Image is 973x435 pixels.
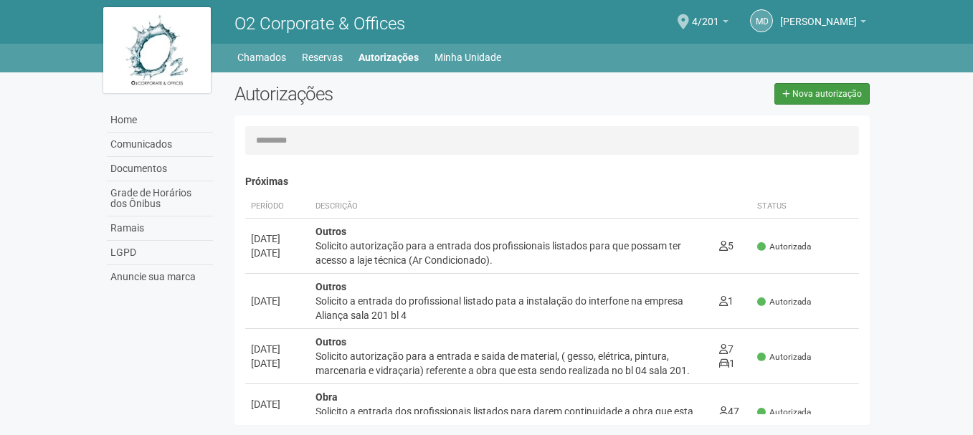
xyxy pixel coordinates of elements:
[780,2,857,27] span: Marcelo de Andrade Ferreira
[107,265,213,289] a: Anuncie sua marca
[719,358,735,369] span: 1
[757,296,811,308] span: Autorizada
[107,181,213,216] a: Grade de Horários dos Ônibus
[750,9,773,32] a: Md
[315,404,708,433] div: Solicito a entrada dos profissionais listados para darem continuidade a obra que esta sendo reali...
[251,231,304,246] div: [DATE]
[315,226,346,237] strong: Outros
[245,176,860,187] h4: Próximas
[234,14,405,34] span: O2 Corporate & Offices
[107,157,213,181] a: Documentos
[103,7,211,93] img: logo.jpg
[719,343,734,355] span: 7
[302,47,343,67] a: Reservas
[315,239,708,267] div: Solicito autorização para a entrada dos profissionais listados para que possam ter acesso a laje ...
[107,108,213,133] a: Home
[692,18,728,29] a: 4/201
[251,356,304,371] div: [DATE]
[315,336,346,348] strong: Outros
[310,195,713,219] th: Descrição
[107,133,213,157] a: Comunicados
[757,351,811,363] span: Autorizada
[757,406,811,419] span: Autorizada
[251,397,304,411] div: [DATE]
[251,246,304,260] div: [DATE]
[359,47,419,67] a: Autorizações
[780,18,866,29] a: [PERSON_NAME]
[237,47,286,67] a: Chamados
[315,391,338,403] strong: Obra
[315,294,708,322] div: Solicito a entrada do profissional listado pata a instalação do interfone na empresa Aliança sala...
[751,195,859,219] th: Status
[315,349,708,378] div: Solicito autorização para a entrada e saida de material, ( gesso, elétrica, pintura, marcenaria e...
[757,241,811,253] span: Autorizada
[234,83,541,105] h2: Autorizações
[251,294,304,308] div: [DATE]
[107,216,213,241] a: Ramais
[719,406,739,417] span: 47
[774,83,870,105] a: Nova autorização
[245,195,310,219] th: Período
[435,47,501,67] a: Minha Unidade
[719,295,734,307] span: 1
[251,411,304,426] div: [DATE]
[692,2,719,27] span: 4/201
[251,342,304,356] div: [DATE]
[719,240,734,252] span: 5
[315,281,346,292] strong: Outros
[792,89,862,99] span: Nova autorização
[107,241,213,265] a: LGPD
